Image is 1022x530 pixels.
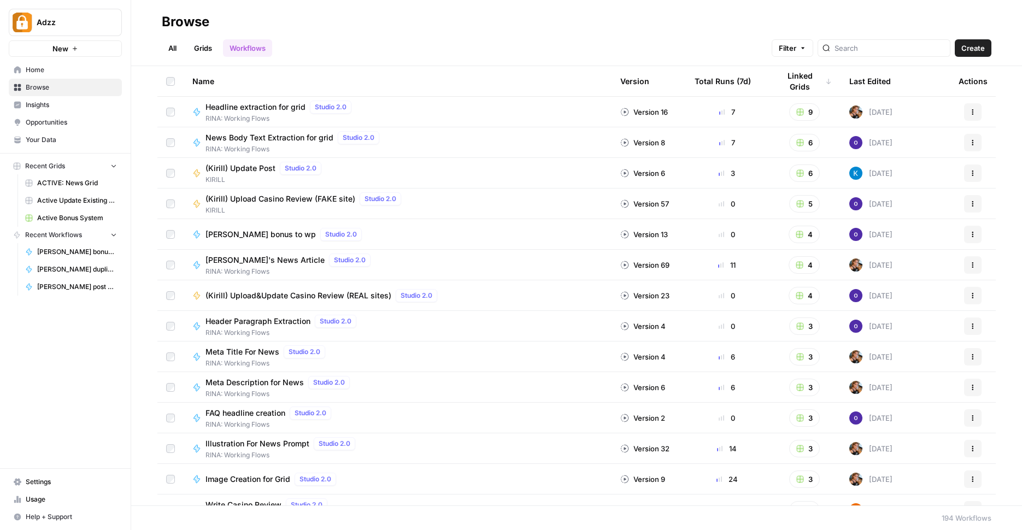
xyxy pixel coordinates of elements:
span: Studio 2.0 [325,229,357,239]
a: Workflows [223,39,272,57]
span: Help + Support [26,512,117,522]
div: [DATE] [849,167,892,180]
div: [DATE] [849,289,892,302]
div: 0 [695,198,759,209]
div: Version 69 [620,260,669,270]
div: [DATE] [849,197,892,210]
img: nwfydx8388vtdjnj28izaazbsiv8 [849,350,862,363]
span: Illustration For News Prompt [205,438,309,449]
span: Opportunities [26,117,117,127]
a: Your Data [9,131,122,149]
span: Your Data [26,135,117,145]
a: [PERSON_NAME] bonus to social media - grid specific [20,243,122,261]
a: Active Update Existing Post [20,192,122,209]
a: ACTIVE: News Grid [20,174,122,192]
img: iwdyqet48crsyhqvxhgywfzfcsin [849,167,862,180]
a: Write Casino ReviewStudio 2.0Archive [192,498,603,521]
span: RINA: Working Flows [205,114,356,123]
div: [DATE] [849,381,892,394]
img: nwfydx8388vtdjnj28izaazbsiv8 [849,381,862,394]
span: Studio 2.0 [295,408,326,418]
span: [PERSON_NAME] post updater [37,282,117,292]
img: c47u9ku7g2b7umnumlgy64eel5a2 [849,320,862,333]
button: 3 [789,409,820,427]
button: New [9,40,122,57]
div: 7 [695,137,759,148]
span: Headline extraction for grid [205,102,306,113]
span: FAQ headline creation [205,408,285,419]
span: Filter [779,43,796,54]
span: Studio 2.0 [401,291,432,301]
span: KIRILL [205,175,326,185]
span: Studio 2.0 [289,347,320,357]
a: [PERSON_NAME] bonus to wpStudio 2.0 [192,228,603,241]
span: Active Bonus System [37,213,117,223]
button: Workspace: Adzz [9,9,122,36]
span: Settings [26,477,117,487]
div: Actions [959,66,988,96]
button: 5 [789,195,820,213]
div: Version 32 [620,443,669,454]
button: 3 [789,317,820,335]
span: ACTIVE: News Grid [37,178,117,188]
span: Adzz [37,17,103,28]
span: (Kirill) Upload Casino Review (FAKE site) [205,193,355,204]
a: [PERSON_NAME] duplicate check CRM [20,261,122,278]
span: Studio 2.0 [365,194,396,204]
button: 3 [789,501,820,519]
div: Version 9 [620,474,665,485]
div: Version 8 [620,137,665,148]
div: Last Edited [849,66,891,96]
a: Opportunities [9,114,122,131]
button: 3 [789,379,820,396]
div: 0 [695,321,759,332]
div: [DATE] [849,105,892,119]
button: 6 [789,134,820,151]
span: Studio 2.0 [320,316,351,326]
div: Total Runs (7d) [695,66,751,96]
div: [DATE] [849,503,892,516]
div: [DATE] [849,350,892,363]
div: [DATE] [849,136,892,149]
span: RINA: Working Flows [205,328,361,338]
div: 0 [695,413,759,423]
span: [PERSON_NAME] bonus to social media - grid specific [37,247,117,257]
span: (Kirill) Upload&Update Casino Review (REAL sites) [205,290,391,301]
button: 9 [789,103,820,121]
div: Version 6 [620,168,665,179]
div: Version 23 [620,290,669,301]
button: Help + Support [9,508,122,526]
div: 6 [695,351,759,362]
span: Insights [26,100,117,110]
span: Studio 2.0 [315,102,346,112]
a: FAQ headline creationStudio 2.0RINA: Working Flows [192,407,603,429]
span: Header Paragraph Extraction [205,316,310,327]
button: 4 [789,226,820,243]
span: Recent Grids [25,161,65,171]
a: Settings [9,473,122,491]
div: [DATE] [849,320,892,333]
span: Meta Title For News [205,346,279,357]
div: 24 [695,474,759,485]
button: 3 [789,348,820,366]
span: Browse [26,83,117,92]
a: Headline extraction for gridStudio 2.0RINA: Working Flows [192,101,603,123]
a: (Kirill) Update PostStudio 2.0KIRILL [192,162,603,185]
div: Browse [162,13,209,31]
div: Linked Grids [777,66,832,96]
div: [DATE] [849,473,892,486]
span: KIRILL [205,205,406,215]
span: RINA: Working Flows [205,358,330,368]
button: Filter [772,39,813,57]
div: [DATE] [849,442,892,455]
a: Insights [9,96,122,114]
div: Version 16 [620,107,668,117]
span: [PERSON_NAME]'s News Article [205,255,325,266]
span: New [52,43,68,54]
div: Version 4 [620,321,666,332]
span: Create [961,43,985,54]
div: [DATE] [849,228,892,241]
a: Header Paragraph ExtractionStudio 2.0RINA: Working Flows [192,315,603,338]
a: Grids [187,39,219,57]
span: Recent Workflows [25,230,82,240]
